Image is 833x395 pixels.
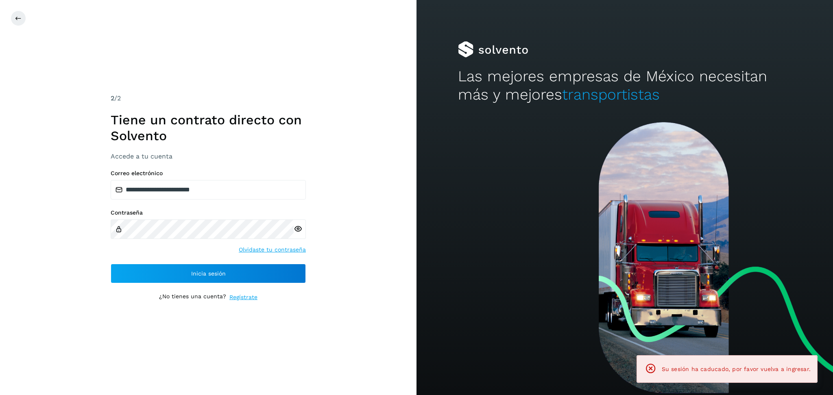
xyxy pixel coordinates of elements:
[111,152,306,160] h3: Accede a tu cuenta
[111,264,306,283] button: Inicia sesión
[111,112,306,143] h1: Tiene un contrato directo con Solvento
[111,170,306,177] label: Correo electrónico
[191,271,226,276] span: Inicia sesión
[662,366,811,372] span: Su sesión ha caducado, por favor vuelva a ingresar.
[111,209,306,216] label: Contraseña
[159,293,226,302] p: ¿No tienes una cuenta?
[562,86,660,103] span: transportistas
[229,293,257,302] a: Regístrate
[111,94,114,102] span: 2
[458,67,791,104] h2: Las mejores empresas de México necesitan más y mejores
[239,245,306,254] a: Olvidaste tu contraseña
[111,93,306,103] div: /2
